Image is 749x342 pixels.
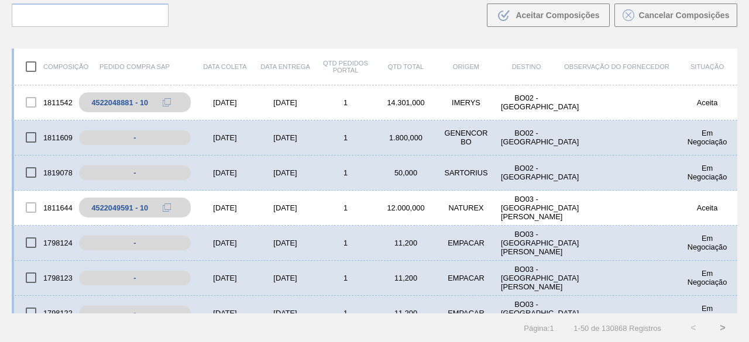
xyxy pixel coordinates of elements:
[79,236,191,250] div: -
[677,203,737,212] div: Aceita
[677,164,737,181] div: Em Negociação
[677,63,737,70] div: Situação
[14,54,74,79] div: Composição
[79,306,191,320] div: -
[496,94,556,111] div: BO02 - La Paz
[195,274,255,282] div: [DATE]
[496,195,556,221] div: BO03 - Santa Cruz
[255,274,315,282] div: [DATE]
[255,203,315,212] div: [DATE]
[487,4,610,27] button: Aceitar Composições
[195,98,255,107] div: [DATE]
[255,239,315,247] div: [DATE]
[436,129,496,146] div: GENENCOR BO
[195,63,255,70] div: Data coleta
[255,168,315,177] div: [DATE]
[436,274,496,282] div: EMPACAR
[315,274,376,282] div: 1
[572,324,661,333] span: 1 - 50 de 130868 Registros
[436,98,496,107] div: IMERYS
[496,63,556,70] div: Destino
[255,133,315,142] div: [DATE]
[516,11,599,20] span: Aceitar Composições
[195,309,255,317] div: [DATE]
[496,129,556,146] div: BO02 - La Paz
[376,98,436,107] div: 14.301,000
[524,324,554,333] span: Página : 1
[436,168,496,177] div: SARTORIUS
[496,300,556,326] div: BO03 - Santa Cruz
[74,63,195,70] div: Pedido Compra SAP
[195,133,255,142] div: [DATE]
[255,63,315,70] div: Data entrega
[614,4,737,27] button: Cancelar Composições
[14,125,74,150] div: 1811609
[91,98,148,107] div: 4522048881 - 10
[14,265,74,290] div: 1798123
[677,234,737,251] div: Em Negociação
[496,265,556,291] div: BO03 - Santa Cruz
[436,63,496,70] div: Origem
[255,309,315,317] div: [DATE]
[315,309,376,317] div: 1
[315,98,376,107] div: 1
[376,133,436,142] div: 1.800,000
[315,133,376,142] div: 1
[376,239,436,247] div: 11,200
[436,203,496,212] div: NATUREX
[496,230,556,256] div: BO03 - Santa Cruz
[436,309,496,317] div: EMPACAR
[195,168,255,177] div: [DATE]
[14,195,74,220] div: 1811644
[376,203,436,212] div: 12.000,000
[14,230,74,255] div: 1798124
[79,165,191,180] div: -
[155,201,178,215] div: Copiar
[436,239,496,247] div: EMPACAR
[496,164,556,181] div: BO02 - La Paz
[315,203,376,212] div: 1
[315,239,376,247] div: 1
[677,98,737,107] div: Aceita
[376,274,436,282] div: 11,200
[155,95,178,109] div: Copiar
[639,11,730,20] span: Cancelar Composições
[556,63,677,70] div: Observação do Fornecedor
[677,129,737,146] div: Em Negociação
[376,309,436,317] div: 11,200
[376,63,436,70] div: Qtd Total
[14,300,74,325] div: 1798122
[79,130,191,145] div: -
[315,60,376,74] div: Qtd Pedidos Portal
[376,168,436,177] div: 50,000
[195,203,255,212] div: [DATE]
[79,271,191,285] div: -
[14,90,74,115] div: 1811542
[14,160,74,185] div: 1819078
[315,168,376,177] div: 1
[91,203,148,212] div: 4522049591 - 10
[195,239,255,247] div: [DATE]
[677,304,737,322] div: Em Negociação
[677,269,737,286] div: Em Negociação
[255,98,315,107] div: [DATE]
